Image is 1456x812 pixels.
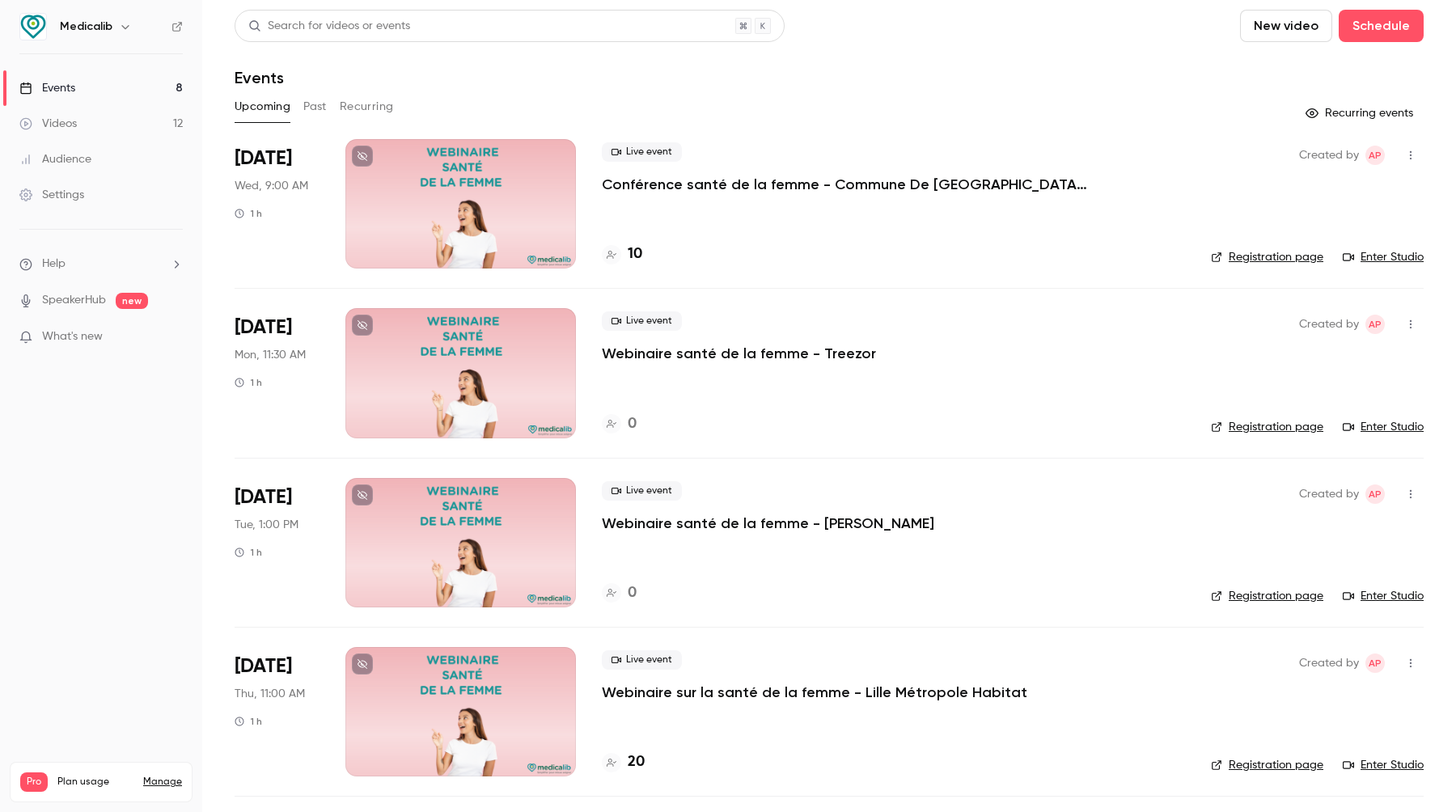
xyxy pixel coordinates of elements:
[1211,249,1323,265] a: Registration page
[19,116,77,132] div: Videos
[42,328,103,345] span: What's new
[1369,146,1382,165] span: AP
[1369,484,1382,504] span: AP
[235,686,305,702] span: Thu, 11:00 AM
[19,151,91,167] div: Audience
[235,478,320,607] div: Oct 7 Tue, 1:00 PM (Europe/Paris)
[235,517,298,533] span: Tue, 1:00 PM
[1365,146,1385,165] span: Alice Plauch
[163,330,183,345] iframe: Noticeable Trigger
[340,94,394,120] button: Recurring
[235,546,262,559] div: 1 h
[602,751,645,773] a: 20
[1369,315,1382,334] span: AP
[628,582,637,604] h4: 0
[235,715,262,728] div: 1 h
[602,481,682,501] span: Live event
[19,256,183,273] li: help-dropdown-opener
[235,68,284,87] h1: Events
[19,187,84,203] div: Settings
[1365,315,1385,334] span: Alice Plauch
[235,347,306,363] span: Mon, 11:30 AM
[1211,757,1323,773] a: Registration page
[602,650,682,670] span: Live event
[602,311,682,331] span: Live event
[235,139,320,269] div: Oct 1 Wed, 9:00 AM (Europe/Paris)
[602,175,1087,194] a: Conférence santé de la femme - Commune De [GEOGRAPHIC_DATA] - salle du conseil, 2ème étage
[602,243,642,265] a: 10
[1339,10,1424,42] button: Schedule
[57,776,133,789] span: Plan usage
[235,376,262,389] div: 1 h
[42,292,106,309] a: SpeakerHub
[1369,653,1382,673] span: AP
[143,776,182,789] a: Manage
[1365,653,1385,673] span: Alice Plauch
[235,647,320,776] div: Oct 9 Thu, 11:00 AM (Europe/Paris)
[235,315,292,340] span: [DATE]
[1343,588,1424,604] a: Enter Studio
[1343,249,1424,265] a: Enter Studio
[602,683,1027,702] a: Webinaire sur la santé de la femme - Lille Métropole Habitat
[602,142,682,162] span: Live event
[602,582,637,604] a: 0
[42,256,66,273] span: Help
[20,14,46,40] img: Medicalib
[602,413,637,435] a: 0
[1299,484,1359,504] span: Created by
[1343,419,1424,435] a: Enter Studio
[235,178,308,194] span: Wed, 9:00 AM
[1211,588,1323,604] a: Registration page
[235,653,292,679] span: [DATE]
[248,18,410,35] div: Search for videos or events
[1299,315,1359,334] span: Created by
[1365,484,1385,504] span: Alice Plauch
[602,344,876,363] a: Webinaire santé de la femme - Treezor
[602,514,934,533] a: Webinaire santé de la femme - [PERSON_NAME]
[628,413,637,435] h4: 0
[1299,146,1359,165] span: Created by
[1211,419,1323,435] a: Registration page
[235,484,292,510] span: [DATE]
[628,243,642,265] h4: 10
[60,19,112,35] h6: Medicalib
[20,772,48,792] span: Pro
[19,80,75,96] div: Events
[116,293,148,309] span: new
[235,308,320,438] div: Oct 6 Mon, 11:30 AM (Europe/Paris)
[303,94,327,120] button: Past
[1299,653,1359,673] span: Created by
[628,751,645,773] h4: 20
[235,94,290,120] button: Upcoming
[235,146,292,171] span: [DATE]
[1298,100,1424,126] button: Recurring events
[1343,757,1424,773] a: Enter Studio
[1240,10,1332,42] button: New video
[235,207,262,220] div: 1 h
